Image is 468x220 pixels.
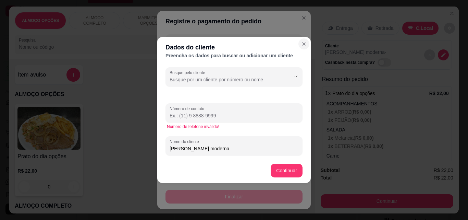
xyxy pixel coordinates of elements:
button: Show suggestions [290,71,301,82]
input: Número de contato [170,112,298,119]
label: Nome do cliente [170,139,201,144]
div: Numero de telefone inválido! [167,124,301,129]
div: Preencha os dados para buscar ou adicionar um cliente [165,52,303,59]
button: Continuar [271,164,303,177]
label: Número de contato [170,106,207,112]
div: Dados do cliente [165,43,303,52]
input: Busque pelo cliente [170,76,279,83]
input: Nome do cliente [170,145,298,152]
button: Close [298,38,309,49]
label: Busque pelo cliente [170,70,208,76]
